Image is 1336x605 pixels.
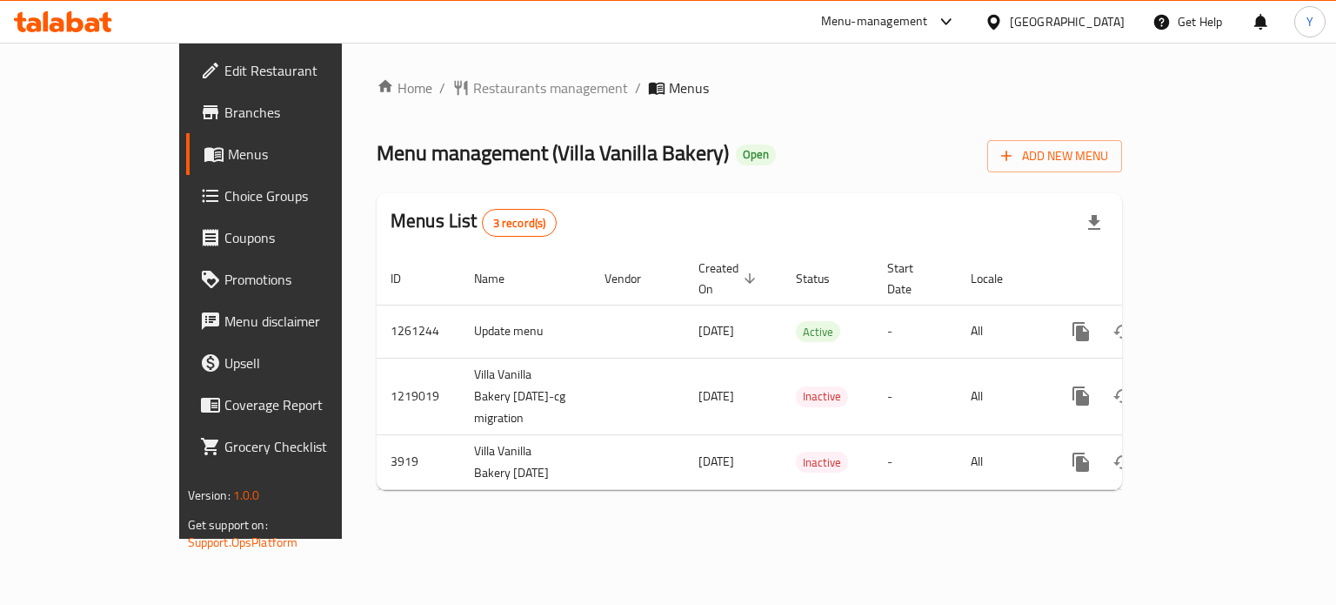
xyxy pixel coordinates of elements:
[439,77,445,98] li: /
[873,434,957,489] td: -
[796,452,848,473] div: Inactive
[873,305,957,358] td: -
[698,450,734,473] span: [DATE]
[736,145,776,165] div: Open
[669,77,709,98] span: Menus
[186,342,403,384] a: Upsell
[228,144,389,165] span: Menus
[224,394,389,415] span: Coverage Report
[391,268,424,289] span: ID
[377,305,460,358] td: 1261244
[186,300,403,342] a: Menu disclaimer
[1102,375,1144,417] button: Change Status
[796,387,848,407] span: Inactive
[186,50,403,91] a: Edit Restaurant
[796,322,840,342] span: Active
[377,77,1122,98] nav: breadcrumb
[1306,12,1313,31] span: Y
[186,259,403,300] a: Promotions
[1010,12,1125,31] div: [GEOGRAPHIC_DATA]
[796,268,852,289] span: Status
[1046,252,1241,306] th: Actions
[224,269,389,290] span: Promotions
[377,434,460,489] td: 3919
[971,268,1025,289] span: Locale
[796,321,840,342] div: Active
[796,453,848,473] span: Inactive
[873,358,957,434] td: -
[452,77,628,98] a: Restaurants management
[957,434,1046,489] td: All
[887,258,936,299] span: Start Date
[1102,311,1144,353] button: Change Status
[186,384,403,426] a: Coverage Report
[1001,145,1108,167] span: Add New Menu
[224,436,389,457] span: Grocery Checklist
[377,133,729,172] span: Menu management ( Villa Vanilla Bakery )
[957,358,1046,434] td: All
[1073,202,1115,244] div: Export file
[1102,441,1144,483] button: Change Status
[224,311,389,332] span: Menu disclaimer
[957,305,1046,358] td: All
[391,208,557,237] h2: Menus List
[460,434,591,489] td: Villa Vanilla Bakery [DATE]
[233,484,260,507] span: 1.0.0
[188,531,298,554] a: Support.OpsPlatform
[188,514,268,536] span: Get support on:
[698,319,734,342] span: [DATE]
[821,11,928,32] div: Menu-management
[186,217,403,259] a: Coupons
[186,91,403,133] a: Branches
[635,77,641,98] li: /
[698,385,734,407] span: [DATE]
[474,268,527,289] span: Name
[460,305,591,358] td: Update menu
[188,484,230,507] span: Version:
[698,258,761,299] span: Created On
[377,358,460,434] td: 1219019
[1060,311,1102,353] button: more
[1060,375,1102,417] button: more
[224,185,389,206] span: Choice Groups
[224,102,389,123] span: Branches
[186,133,403,175] a: Menus
[224,227,389,248] span: Coupons
[186,426,403,467] a: Grocery Checklist
[186,175,403,217] a: Choice Groups
[987,140,1122,172] button: Add New Menu
[736,147,776,162] span: Open
[605,268,664,289] span: Vendor
[224,60,389,81] span: Edit Restaurant
[1060,441,1102,483] button: more
[473,77,628,98] span: Restaurants management
[460,358,591,434] td: Villa Vanilla Bakery [DATE]-cg migration
[482,209,558,237] div: Total records count
[796,387,848,407] div: Inactive
[377,252,1241,490] table: enhanced table
[483,215,557,232] span: 3 record(s)
[377,77,432,98] a: Home
[224,353,389,373] span: Upsell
